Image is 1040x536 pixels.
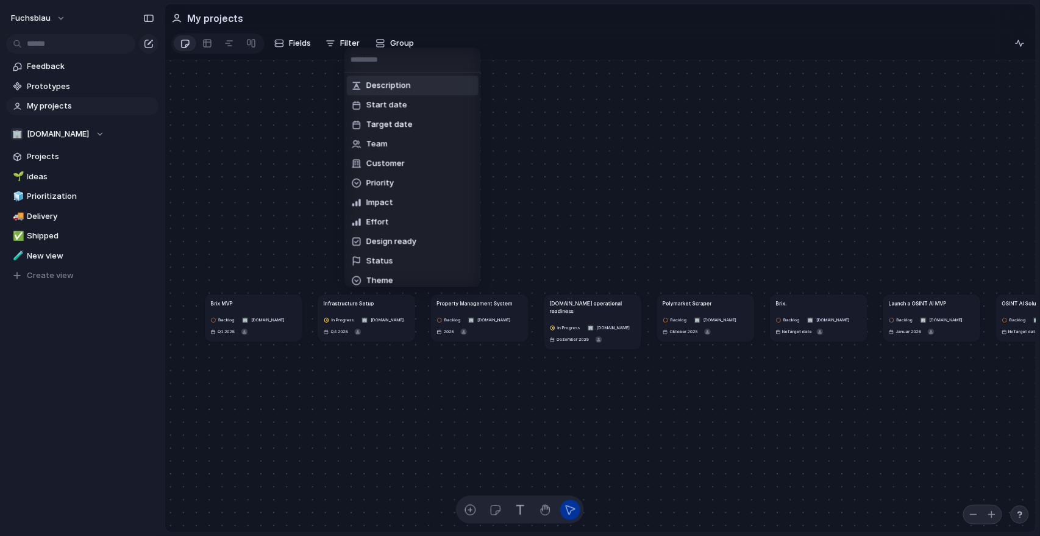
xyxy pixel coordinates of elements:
span: Target date [366,118,413,130]
span: Customer [366,157,405,170]
span: Status [366,255,393,267]
span: Priority [366,177,394,189]
span: Effort [366,216,389,228]
span: Team [366,138,388,150]
span: Design ready [366,235,416,248]
span: Start date [366,99,407,111]
span: Description [366,79,411,91]
span: Theme [366,274,393,287]
span: Impact [366,196,393,209]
